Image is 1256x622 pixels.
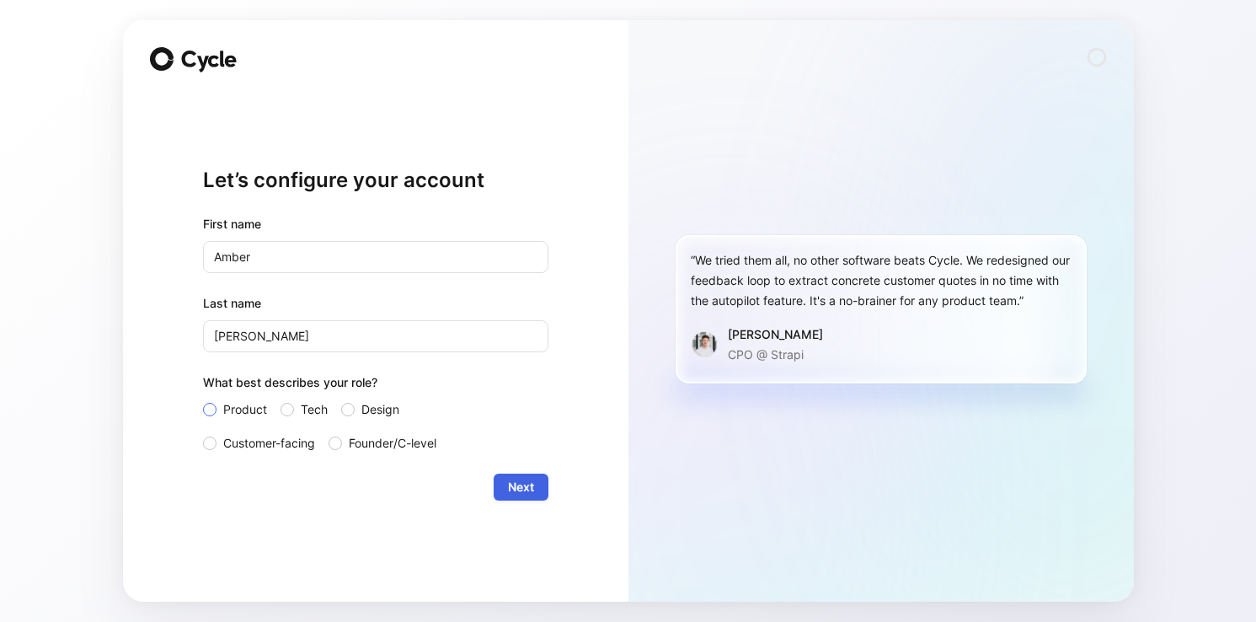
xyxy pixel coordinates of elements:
input: Doe [203,320,548,352]
label: Last name [203,293,548,314]
div: First name [203,214,548,234]
div: What best describes your role? [203,373,548,399]
span: Product [223,399,267,420]
span: Customer-facing [223,433,315,453]
span: Next [508,477,534,497]
button: Next [494,474,548,501]
span: Founder/C-level [349,433,436,453]
span: Tech [301,399,328,420]
input: John [203,241,548,273]
span: Design [361,399,399,420]
p: CPO @ Strapi [728,345,823,365]
div: “We tried them all, no other software beats Cycle. We redesigned our feedback loop to extract con... [691,250,1072,311]
h1: Let’s configure your account [203,167,548,194]
div: [PERSON_NAME] [728,324,823,345]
